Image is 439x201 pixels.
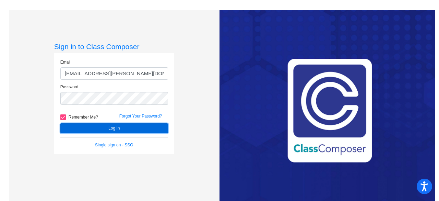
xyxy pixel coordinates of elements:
span: Remember Me? [69,113,98,121]
a: Forgot Your Password? [119,114,162,119]
label: Email [60,59,71,65]
button: Log In [60,123,168,133]
label: Password [60,84,79,90]
a: Single sign on - SSO [95,143,133,147]
h3: Sign in to Class Composer [54,42,174,51]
